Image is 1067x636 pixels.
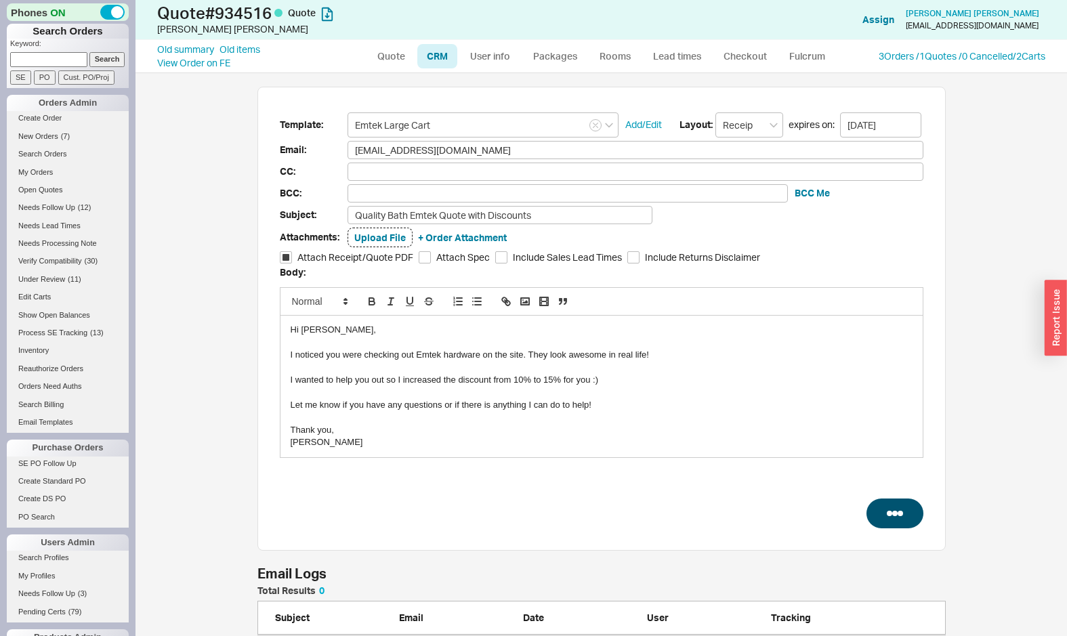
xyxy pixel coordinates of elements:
[7,569,129,583] a: My Profiles
[61,132,70,140] span: ( 7 )
[18,328,87,337] span: Process SE Tracking
[89,52,125,66] input: Search
[7,111,129,125] a: Create Order
[495,251,507,263] input: Include Sales Lead Times
[906,21,1039,30] div: [EMAIL_ADDRESS][DOMAIN_NAME]
[879,50,1013,62] a: 3Orders /1Quotes /0 Cancelled
[7,254,129,268] a: Verify Compatibility(30)
[280,116,348,133] span: Template:
[417,44,457,68] a: CRM
[10,70,31,85] input: SE
[68,608,82,616] span: ( 79 )
[643,44,711,68] a: Lead times
[291,349,913,361] div: I noticed you were checking out Emtek hardware on the site. They look awesome in real life!
[18,132,58,140] span: New Orders
[771,612,811,623] span: Tracking
[7,587,129,601] a: Needs Follow Up(3)
[275,612,310,623] span: Subject
[399,612,423,623] span: Email
[7,95,129,111] div: Orders Admin
[348,112,619,137] input: Select Template
[291,436,913,448] div: [PERSON_NAME]
[34,70,56,85] input: PO
[7,165,129,179] a: My Orders
[605,123,613,128] svg: open menu
[419,251,431,263] input: Attach Spec
[18,589,75,597] span: Needs Follow Up
[157,43,214,56] a: Old summary
[257,567,327,580] h3: Email Logs
[7,474,129,488] a: Create Standard PO
[418,231,507,245] button: + Order Attachment
[7,343,129,358] a: Inventory
[1013,50,1045,62] a: /2Carts
[280,163,348,180] span: CC:
[7,236,129,251] a: Needs Processing Note
[280,229,348,246] span: Attachments:
[18,608,66,616] span: Pending Certs
[10,39,129,52] p: Keyword:
[789,118,835,131] span: expires on:
[78,203,91,211] span: ( 12 )
[779,44,835,68] a: Fulcrum
[715,112,783,137] input: Select a layout
[78,589,87,597] span: ( 3 )
[7,440,129,456] div: Purchase Orders
[645,251,760,264] span: Include Returns Disclaimer
[18,203,75,211] span: Needs Follow Up
[795,186,830,200] button: BCC Me
[219,43,260,56] a: Old items
[18,239,97,247] span: Needs Processing Note
[7,272,129,287] a: Under Review(11)
[7,219,129,233] a: Needs Lead Times
[7,183,129,197] a: Open Quotes
[157,57,230,68] a: View Order on FE
[460,44,520,68] a: User info
[523,44,587,68] a: Packages
[906,8,1039,18] span: [PERSON_NAME] [PERSON_NAME]
[862,13,894,26] button: Assign
[7,308,129,322] a: Show Open Balances
[714,44,776,68] a: Checkout
[280,185,348,202] span: BCC:
[7,510,129,524] a: PO Search
[18,275,65,283] span: Under Review
[7,290,129,304] a: Edit Carts
[280,266,306,278] span: Body:
[513,251,622,264] span: Include Sales Lead Times
[7,200,129,215] a: Needs Follow Up(12)
[7,551,129,565] a: Search Profiles
[50,5,66,20] span: ON
[7,379,129,394] a: Orders Need Auths
[627,251,640,263] input: Include Returns Disclaimer
[679,118,713,131] span: Layout:
[7,534,129,551] div: Users Admin
[7,605,129,619] a: Pending Certs(79)
[7,398,129,412] a: Search Billing
[257,586,325,595] h5: Total Results
[770,123,778,128] svg: open menu
[319,585,325,596] span: 0
[368,44,415,68] a: Quote
[291,424,913,436] div: Thank you,
[625,118,662,131] a: Add/Edit
[7,24,129,39] h1: Search Orders
[297,251,413,264] span: Attach Receipt/Quote PDF
[68,275,81,283] span: ( 11 )
[589,44,640,68] a: Rooms
[18,257,82,265] span: Verify Compatibility
[7,3,129,21] div: Phones
[7,147,129,161] a: Search Orders
[436,251,490,264] span: Attach Spec
[291,374,913,386] div: I wanted to help you out so I increased the discount from 10% to 15% for you :)
[354,231,406,245] button: Upload File
[58,70,114,85] input: Cust. PO/Proj
[90,328,104,337] span: ( 13 )
[7,415,129,429] a: Email Templates
[906,9,1039,18] a: [PERSON_NAME] [PERSON_NAME]
[280,142,348,158] span: Email:
[288,7,316,18] span: Quote
[280,251,292,263] input: Attach Receipt/Quote PDF
[157,22,537,36] div: [PERSON_NAME] [PERSON_NAME]
[291,324,913,336] div: Hi [PERSON_NAME],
